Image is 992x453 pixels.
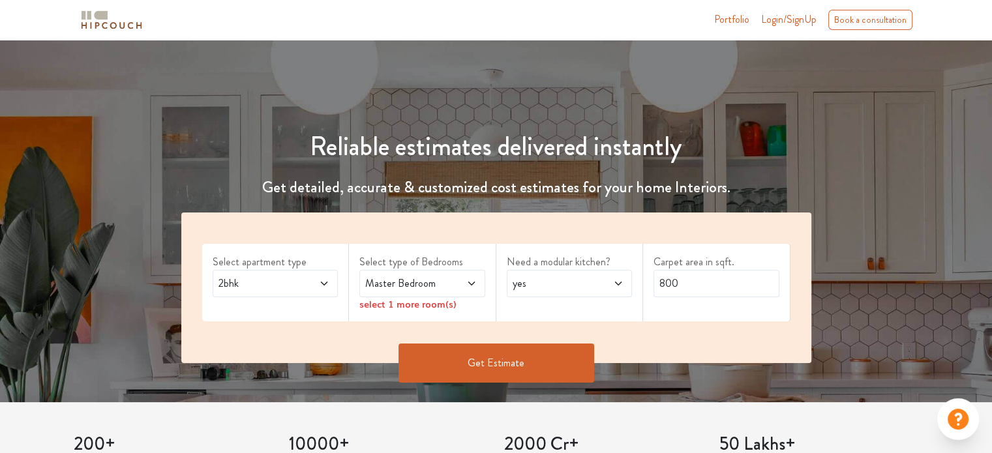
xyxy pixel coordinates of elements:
[507,254,633,270] label: Need a modular kitchen?
[173,178,819,197] h4: Get detailed, accurate & customized cost estimates for your home Interiors.
[359,297,485,311] div: select 1 more room(s)
[510,276,595,291] span: yes
[79,5,144,35] span: logo-horizontal.svg
[216,276,301,291] span: 2bhk
[173,131,819,162] h1: Reliable estimates delivered instantly
[654,270,779,297] input: Enter area sqft
[714,12,749,27] a: Portfolio
[761,12,817,27] span: Login/SignUp
[363,276,448,291] span: Master Bedroom
[359,254,485,270] label: Select type of Bedrooms
[654,254,779,270] label: Carpet area in sqft.
[79,8,144,31] img: logo-horizontal.svg
[398,343,594,383] button: Get Estimate
[828,10,912,30] div: Book a consultation
[213,254,338,270] label: Select apartment type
